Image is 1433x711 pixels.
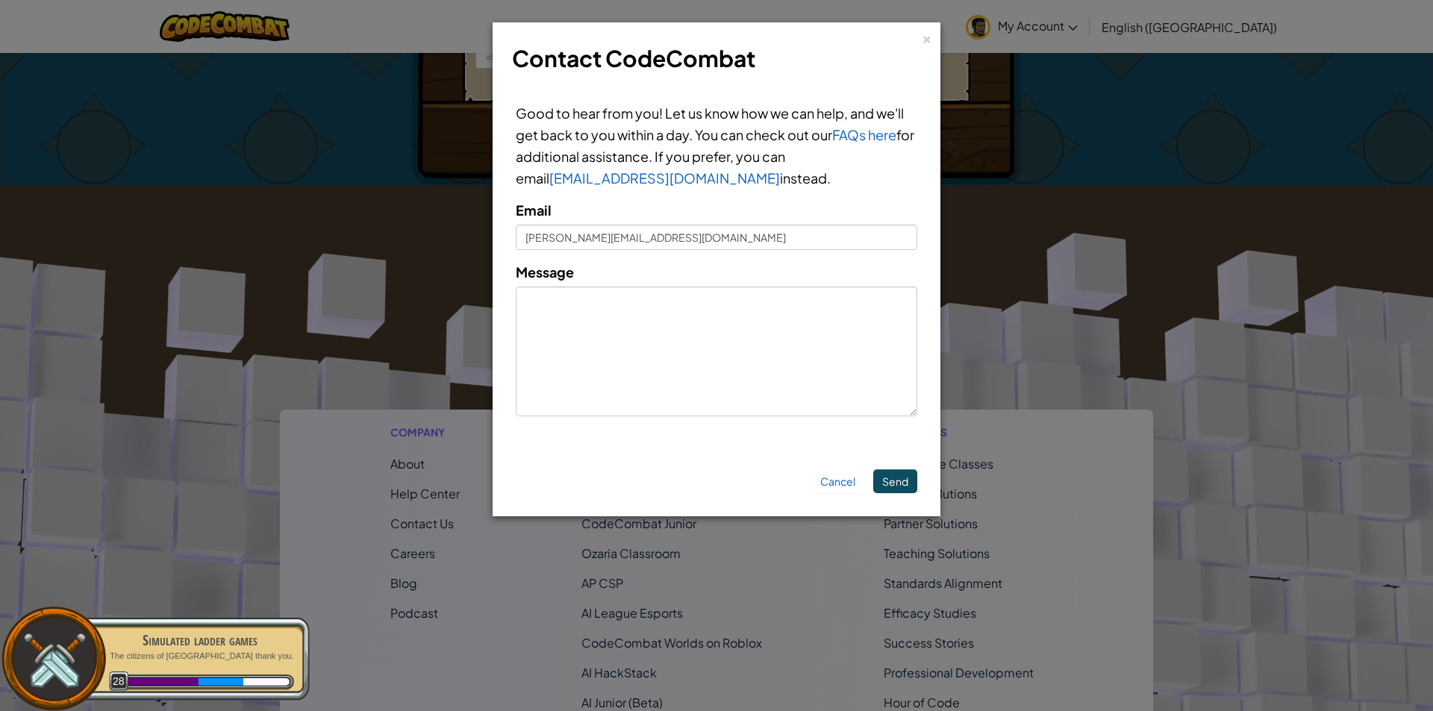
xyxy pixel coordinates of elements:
a: Cancel [811,469,864,493]
span: 28 [109,671,129,692]
a: [EMAIL_ADDRESS][DOMAIN_NAME] [549,169,780,187]
div: Simulated ladder games [106,630,294,651]
label: Message [516,261,574,283]
span: You can check out our [693,126,832,143]
h3: Contact CodeCombat [512,42,921,75]
div: × [922,29,932,45]
img: swords.png [20,625,88,693]
a: FAQs here [832,126,896,143]
span: Good to hear from you! Let us know how we can help, and we'll get back to you within a day. [516,104,904,143]
button: Send [873,469,917,493]
label: Email [516,199,552,221]
p: The citizens of [GEOGRAPHIC_DATA] thank you. [106,651,294,662]
span: instead. [780,169,831,187]
input: Where should we reply? [516,225,917,250]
